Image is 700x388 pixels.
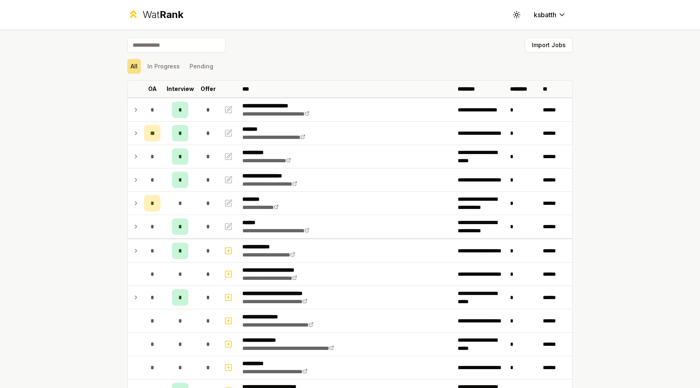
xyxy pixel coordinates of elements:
button: Pending [186,59,217,74]
button: All [127,59,141,74]
a: WatRank [127,8,183,21]
button: ksbatth [527,7,573,22]
button: In Progress [144,59,183,74]
p: Offer [201,85,216,93]
p: OA [148,85,157,93]
div: Wat [142,8,183,21]
span: ksbatth [534,10,556,20]
button: Import Jobs [525,38,573,52]
span: Rank [160,9,183,20]
p: Interview [167,85,194,93]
